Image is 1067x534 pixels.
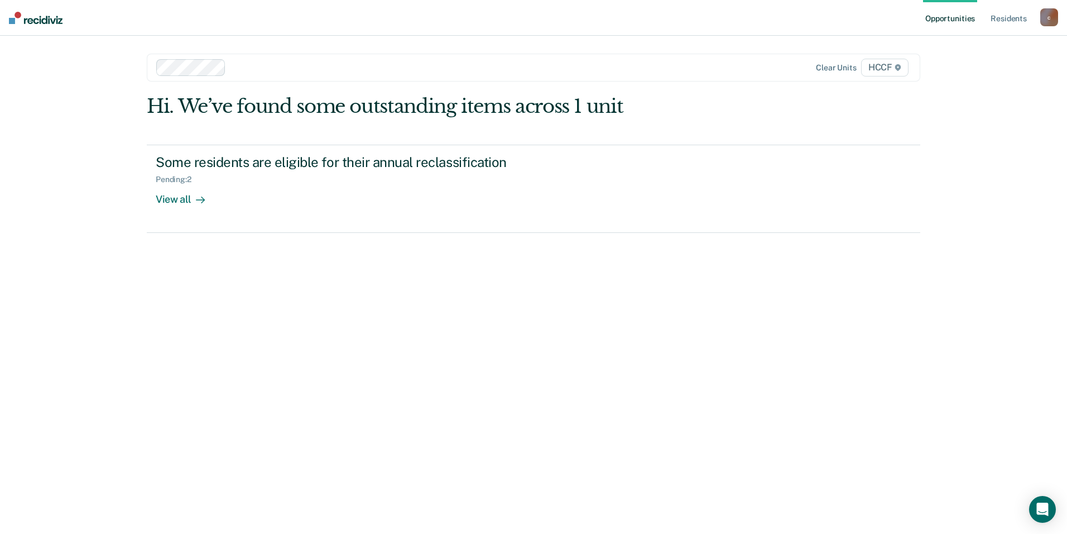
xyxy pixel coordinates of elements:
[816,63,857,73] div: Clear units
[1040,8,1058,26] button: c
[156,175,200,184] div: Pending : 2
[156,184,218,206] div: View all
[147,95,766,118] div: Hi. We’ve found some outstanding items across 1 unit
[147,145,920,233] a: Some residents are eligible for their annual reclassificationPending:2View all
[1029,496,1056,523] div: Open Intercom Messenger
[156,154,547,170] div: Some residents are eligible for their annual reclassification
[861,59,909,77] span: HCCF
[9,12,63,24] img: Recidiviz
